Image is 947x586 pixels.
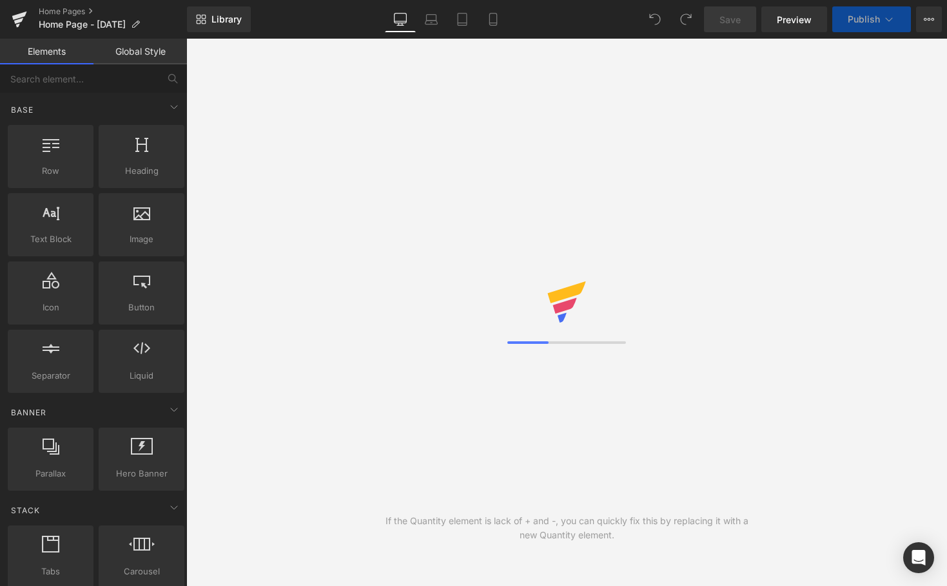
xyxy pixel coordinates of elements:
span: Parallax [12,467,90,480]
div: If the Quantity element is lack of + and -, you can quickly fix this by replacing it with a new Q... [376,514,757,542]
span: Image [103,232,181,246]
span: Heading [103,164,181,178]
span: Separator [12,369,90,383]
span: Text Block [12,232,90,246]
span: Row [12,164,90,178]
button: More [916,6,942,32]
button: Undo [642,6,668,32]
button: Redo [673,6,699,32]
a: Desktop [385,6,416,32]
span: Button [103,301,181,314]
a: Tablet [447,6,478,32]
a: Home Pages [39,6,187,17]
span: Stack [10,504,41,516]
div: Open Intercom Messenger [903,542,934,573]
a: New Library [187,6,251,32]
span: Library [211,14,242,25]
span: Banner [10,406,48,419]
span: Tabs [12,565,90,578]
span: Icon [12,301,90,314]
span: Publish [848,14,880,24]
a: Preview [761,6,827,32]
span: Save [719,13,741,26]
span: Hero Banner [103,467,181,480]
span: Carousel [103,565,181,578]
span: Preview [777,13,812,26]
a: Mobile [478,6,509,32]
button: Publish [832,6,911,32]
span: Home Page - [DATE] [39,19,126,30]
a: Global Style [93,39,187,64]
a: Laptop [416,6,447,32]
span: Liquid [103,369,181,383]
span: Base [10,104,35,116]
